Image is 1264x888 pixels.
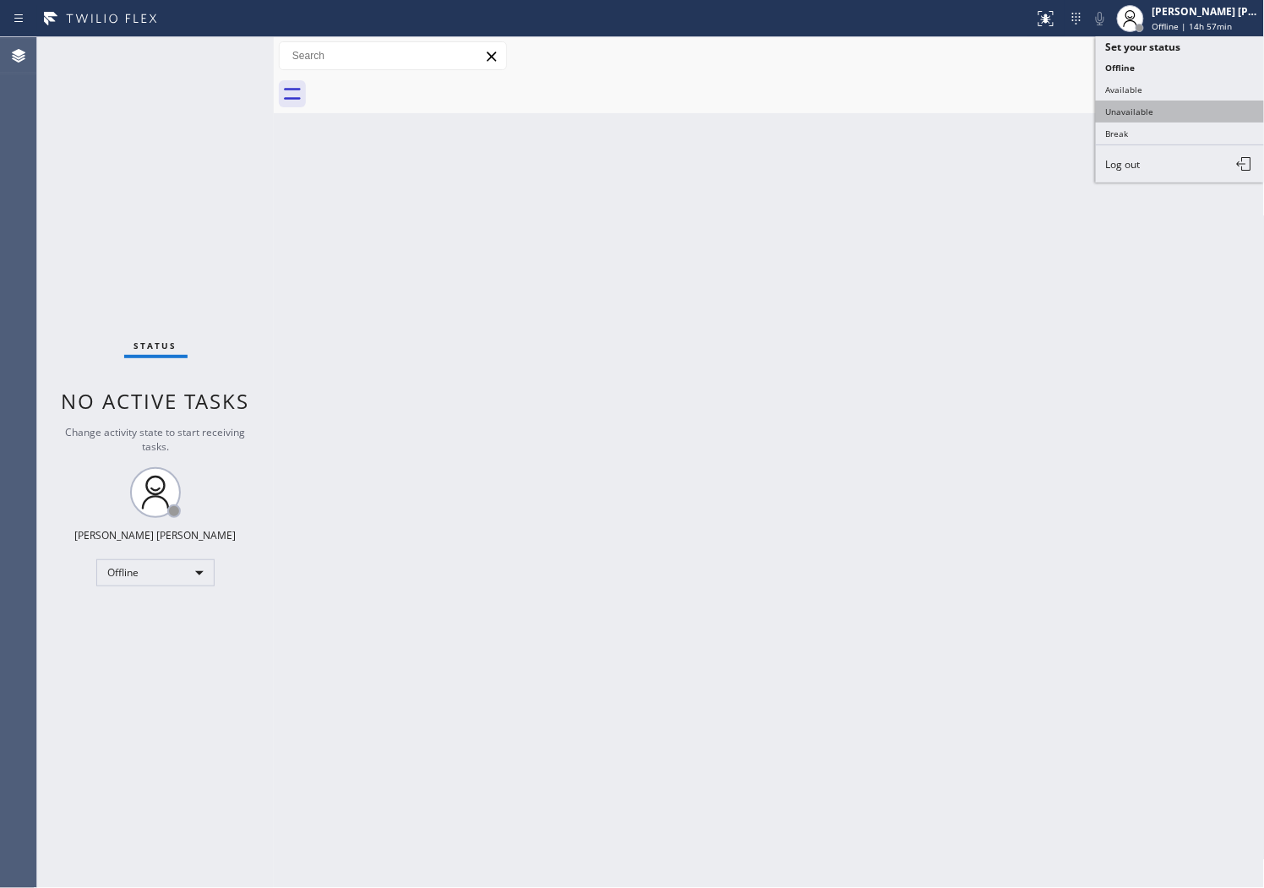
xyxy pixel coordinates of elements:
[75,528,237,542] div: [PERSON_NAME] [PERSON_NAME]
[66,425,246,454] span: Change activity state to start receiving tasks.
[96,559,215,586] div: Offline
[1152,4,1259,19] div: [PERSON_NAME] [PERSON_NAME]
[62,387,250,415] span: No active tasks
[280,42,506,69] input: Search
[1088,7,1112,30] button: Mute
[134,340,177,351] span: Status
[1152,20,1233,32] span: Offline | 14h 57min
